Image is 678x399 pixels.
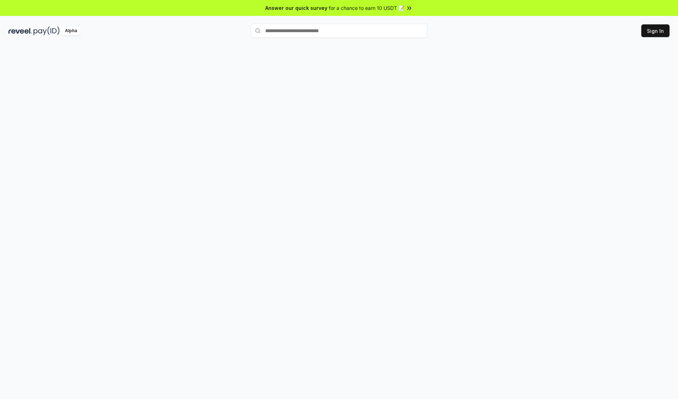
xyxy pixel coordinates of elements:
button: Sign In [641,24,670,37]
div: Alpha [61,27,81,35]
span: Answer our quick survey [265,4,327,12]
span: for a chance to earn 10 USDT 📝 [329,4,404,12]
img: pay_id [34,27,60,35]
img: reveel_dark [8,27,32,35]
